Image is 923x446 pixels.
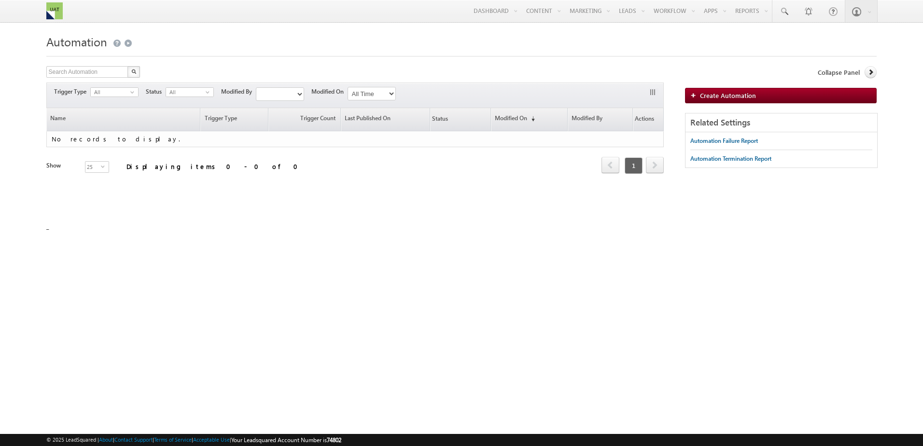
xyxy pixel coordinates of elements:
[231,436,341,444] span: Your Leadsquared Account Number is
[646,157,664,173] span: next
[101,164,109,168] span: select
[601,158,619,173] a: prev
[206,90,213,94] span: select
[491,108,567,131] a: Modified On(sorted descending)
[46,2,63,19] img: Custom Logo
[46,31,877,273] div: _
[646,158,664,173] a: next
[527,115,535,123] span: (sorted descending)
[130,90,138,94] span: select
[690,154,771,163] div: Automation Termination Report
[685,113,877,132] div: Related Settings
[431,109,448,130] span: Status
[269,108,340,131] a: Trigger Count
[690,150,771,167] a: Automation Termination Report
[327,436,341,444] span: 74802
[700,91,756,99] span: Create Automation
[690,137,758,145] div: Automation Failure Report
[91,88,130,97] span: All
[47,108,200,131] a: Name
[46,131,664,147] td: No records to display.
[193,436,230,443] a: Acceptable Use
[114,436,153,443] a: Contact Support
[818,68,860,77] span: Collapse Panel
[568,108,632,131] a: Modified By
[311,87,348,96] span: Modified On
[126,161,304,172] div: Displaying items 0 - 0 of 0
[601,157,619,173] span: prev
[690,132,758,150] a: Automation Failure Report
[201,108,267,131] a: Trigger Type
[633,109,654,130] span: Actions
[131,69,136,74] img: Search
[154,436,192,443] a: Terms of Service
[54,87,90,96] span: Trigger Type
[146,87,166,96] span: Status
[341,108,430,131] a: Last Published On
[99,436,113,443] a: About
[221,87,256,96] span: Modified By
[46,34,107,49] span: Automation
[46,161,77,170] div: Show
[85,162,101,172] span: 25
[46,435,341,445] span: © 2025 LeadSquared | | | | |
[166,88,206,97] span: All
[690,92,700,98] img: add_icon.png
[625,157,643,174] span: 1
